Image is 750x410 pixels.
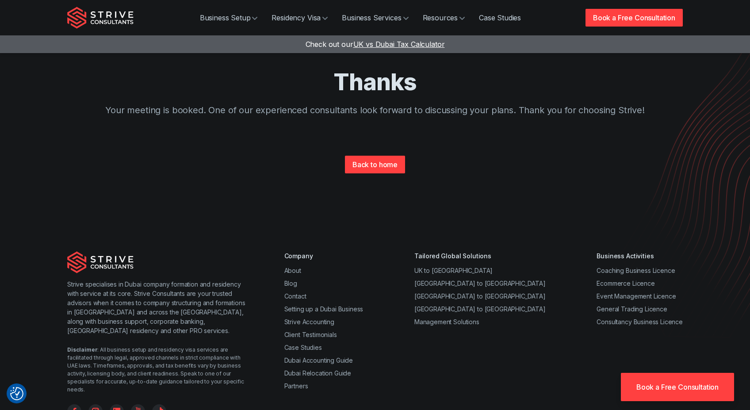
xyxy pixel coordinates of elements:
a: Back to home [345,156,405,173]
a: Strive Accounting [284,318,334,326]
a: About [284,267,301,274]
a: Book a Free Consultation [585,9,683,27]
div: Tailored Global Solutions [414,251,546,261]
a: General Trading Licence [597,305,667,313]
div: Company [284,251,364,261]
img: Strive Consultants [67,7,134,29]
div: : All business setup and residency visa services are facilitated through legal, approved channels... [67,346,249,394]
a: UK to [GEOGRAPHIC_DATA] [414,267,493,274]
a: Contact [284,292,306,300]
a: Business Services [335,9,415,27]
a: Resources [416,9,472,27]
a: Ecommerce Licence [597,280,654,287]
a: Blog [284,280,297,287]
a: Check out ourUK vs Dubai Tax Calculator [306,40,445,49]
button: Consent Preferences [10,387,23,400]
a: Event Management Licence [597,292,676,300]
a: [GEOGRAPHIC_DATA] to [GEOGRAPHIC_DATA] [414,280,546,287]
a: Book a Free Consultation [621,373,734,401]
a: Client Testimonials [284,331,337,338]
a: Partners [284,382,308,390]
a: Setting up a Dubai Business [284,305,364,313]
span: UK vs Dubai Tax Calculator [353,40,445,49]
a: Dubai Accounting Guide [284,356,353,364]
a: Coaching Business Licence [597,267,675,274]
p: Your meeting is booked. One of our experienced consultants look forward to discussing your plans.... [92,103,658,117]
a: Dubai Relocation Guide [284,369,351,377]
a: Management Solutions [414,318,479,326]
a: Residency Visa [264,9,335,27]
a: Case Studies [284,344,322,351]
a: [GEOGRAPHIC_DATA] to [GEOGRAPHIC_DATA] [414,305,546,313]
a: [GEOGRAPHIC_DATA] to [GEOGRAPHIC_DATA] [414,292,546,300]
a: Consultancy Business Licence [597,318,683,326]
a: Business Setup [193,9,265,27]
a: Case Studies [472,9,528,27]
img: Strive Consultants [67,251,134,273]
p: Strive specialises in Dubai company formation and residency with service at its core. Strive Cons... [67,280,249,335]
div: Business Activities [597,251,683,261]
h1: Thanks [92,68,658,96]
strong: Disclaimer [67,346,97,353]
img: Revisit consent button [10,387,23,400]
